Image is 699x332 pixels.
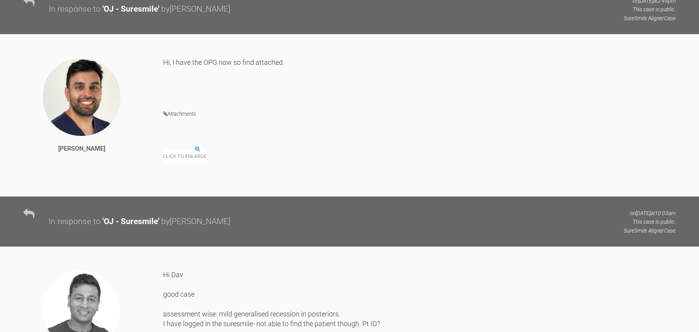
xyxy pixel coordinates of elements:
[163,109,676,119] h4: Attachments
[624,217,676,226] p: This case is public.
[103,3,159,16] div: ' OJ - Suresmile '
[49,3,101,16] div: In response to
[58,144,105,154] div: [PERSON_NAME]
[49,215,101,228] div: In response to
[624,226,676,235] p: SureSmile Aligner Case
[161,3,230,16] div: by [PERSON_NAME]
[624,209,676,217] p: on [DATE] at 10:03am
[161,215,230,228] div: by [PERSON_NAME]
[163,149,207,163] span: Click to enlarge
[103,215,159,228] div: ' OJ - Suresmile '
[42,57,121,137] img: Davinderjit Singh
[624,5,676,14] p: This case is public.
[163,57,676,97] div: Hi, I have the OPG now so find attached.
[624,14,676,23] p: SureSmile Aligner Case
